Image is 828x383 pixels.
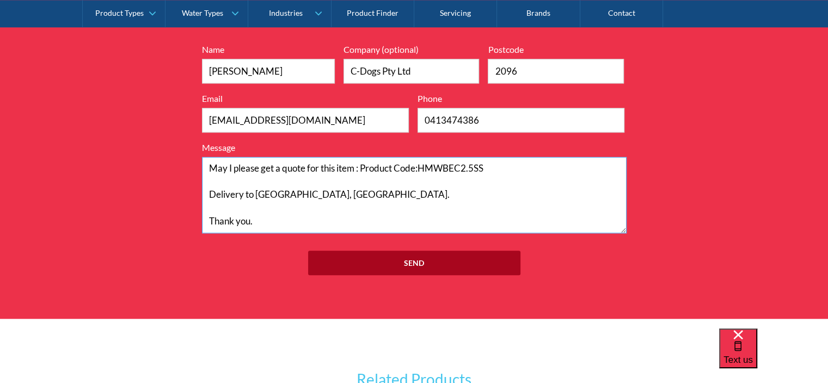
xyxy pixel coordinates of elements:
label: Name [202,43,335,56]
div: Water Types [182,9,223,18]
form: Full Width Form [197,43,632,286]
label: Email [202,92,409,105]
div: Industries [268,9,302,18]
div: Product Types [95,9,144,18]
input: Send [308,251,520,275]
label: Company (optional) [344,43,480,56]
label: Message [202,141,627,154]
label: Postcode [488,43,624,56]
label: Phone [418,92,624,105]
iframe: podium webchat widget bubble [719,329,828,383]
